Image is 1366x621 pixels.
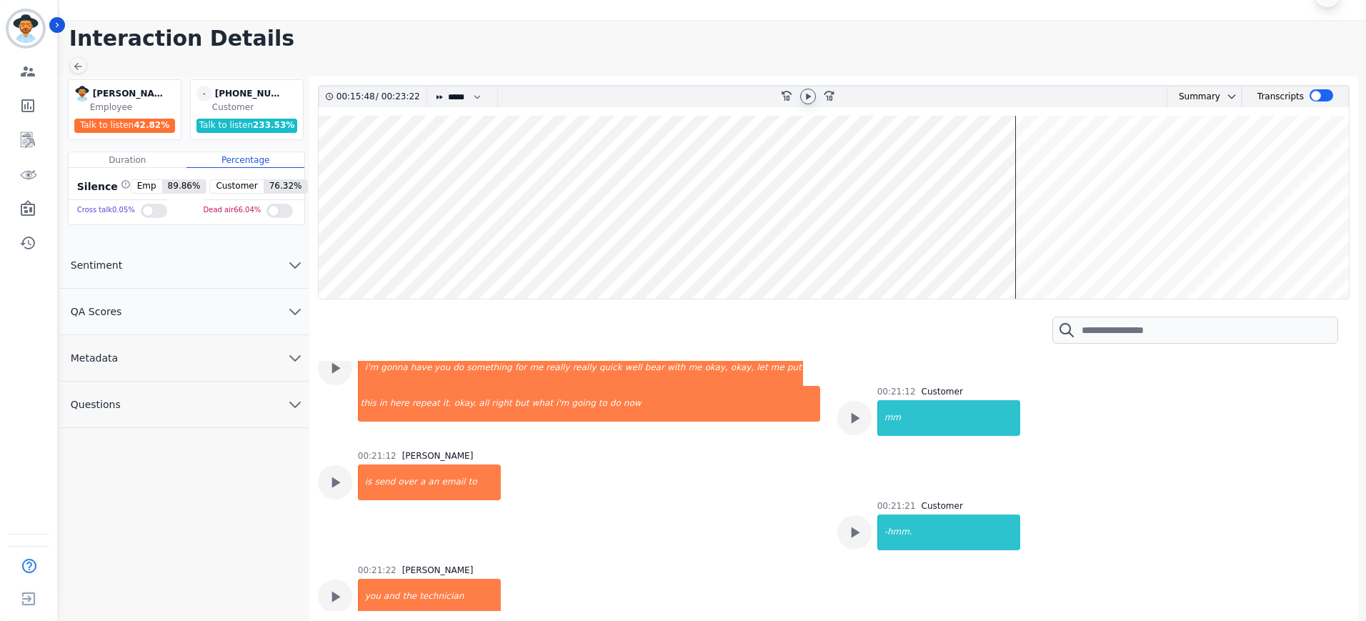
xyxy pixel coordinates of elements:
div: well [624,350,644,386]
div: email [440,464,467,500]
div: me [528,350,544,386]
div: 00:21:12 [877,386,916,397]
div: Customer [212,101,300,113]
div: okay, [703,350,729,386]
div: in [378,386,389,422]
img: Bordered avatar [9,11,43,46]
span: Metadata [59,351,129,365]
div: really [544,350,571,386]
button: Metadata chevron down [59,335,309,382]
div: Percentage [186,152,304,168]
div: Talk to listen [74,119,176,133]
button: chevron down [1220,91,1237,102]
div: over [397,464,419,500]
div: is [359,464,374,500]
div: but [514,386,531,422]
div: Customer [922,500,963,512]
div: Customer [922,386,963,397]
div: / [336,86,424,107]
button: Sentiment chevron down [59,242,309,289]
div: 00:21:12 [358,450,397,462]
div: do [452,350,465,386]
span: 89.86 % [162,180,206,193]
svg: chevron down [286,257,304,274]
div: 00:21:22 [358,565,397,576]
div: i'm [359,350,379,386]
h1: Interaction Details [69,26,1366,51]
div: Dead air 66.04 % [204,200,261,221]
div: something [465,350,514,386]
div: all [477,386,490,422]
div: 00:21:21 [877,500,916,512]
div: [PERSON_NAME] [402,450,474,462]
div: to [597,386,609,422]
div: it. [442,386,453,422]
div: Silence [74,179,131,194]
div: for [514,350,529,386]
div: Duration [69,152,186,168]
svg: chevron down [286,396,304,413]
div: technician [418,579,501,615]
span: QA Scores [59,304,134,319]
div: going [570,386,597,422]
div: Cross talk 0.05 % [77,200,135,221]
div: put [786,350,803,386]
div: okay. [453,386,478,422]
div: me [687,350,703,386]
div: [PERSON_NAME] [93,86,164,101]
div: the [401,579,418,615]
div: Summary [1167,86,1220,107]
div: [PHONE_NUMBER] [215,86,286,101]
div: here [389,386,411,422]
div: really [571,350,597,386]
div: a [419,464,427,500]
div: i'm [554,386,570,422]
span: 233.53 % [253,120,294,130]
div: let [755,350,769,386]
div: 00:23:22 [379,86,418,107]
span: - [196,86,212,101]
div: an [427,464,440,500]
div: send [373,464,397,500]
span: Emp [131,180,162,193]
div: quick [598,350,624,386]
div: me [769,350,786,386]
div: with [666,350,687,386]
div: [PERSON_NAME] [402,565,474,576]
span: Questions [59,397,132,412]
div: now [622,386,820,422]
div: and [382,579,402,615]
div: have [409,350,433,386]
div: okay, [729,350,755,386]
svg: chevron down [1226,91,1237,102]
span: Customer [210,180,263,193]
div: do [609,386,622,422]
div: gonna [379,350,409,386]
div: Employee [90,101,178,113]
div: -hmm. [879,515,1020,550]
div: to [467,464,500,500]
div: 00:15:48 [336,86,376,107]
svg: chevron down [286,349,304,367]
div: bear [644,350,666,386]
span: Sentiment [59,258,134,272]
div: what [530,386,554,422]
div: you [359,579,382,615]
div: right [490,386,513,422]
span: 42.82 % [134,120,169,130]
span: 76.32 % [264,180,308,193]
div: you [433,350,452,386]
svg: chevron down [286,303,304,320]
button: QA Scores chevron down [59,289,309,335]
button: Questions chevron down [59,382,309,428]
div: Talk to listen [196,119,298,133]
div: mm [879,400,1020,436]
div: Transcripts [1257,86,1304,107]
div: repeat [411,386,442,422]
div: this [359,386,378,422]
